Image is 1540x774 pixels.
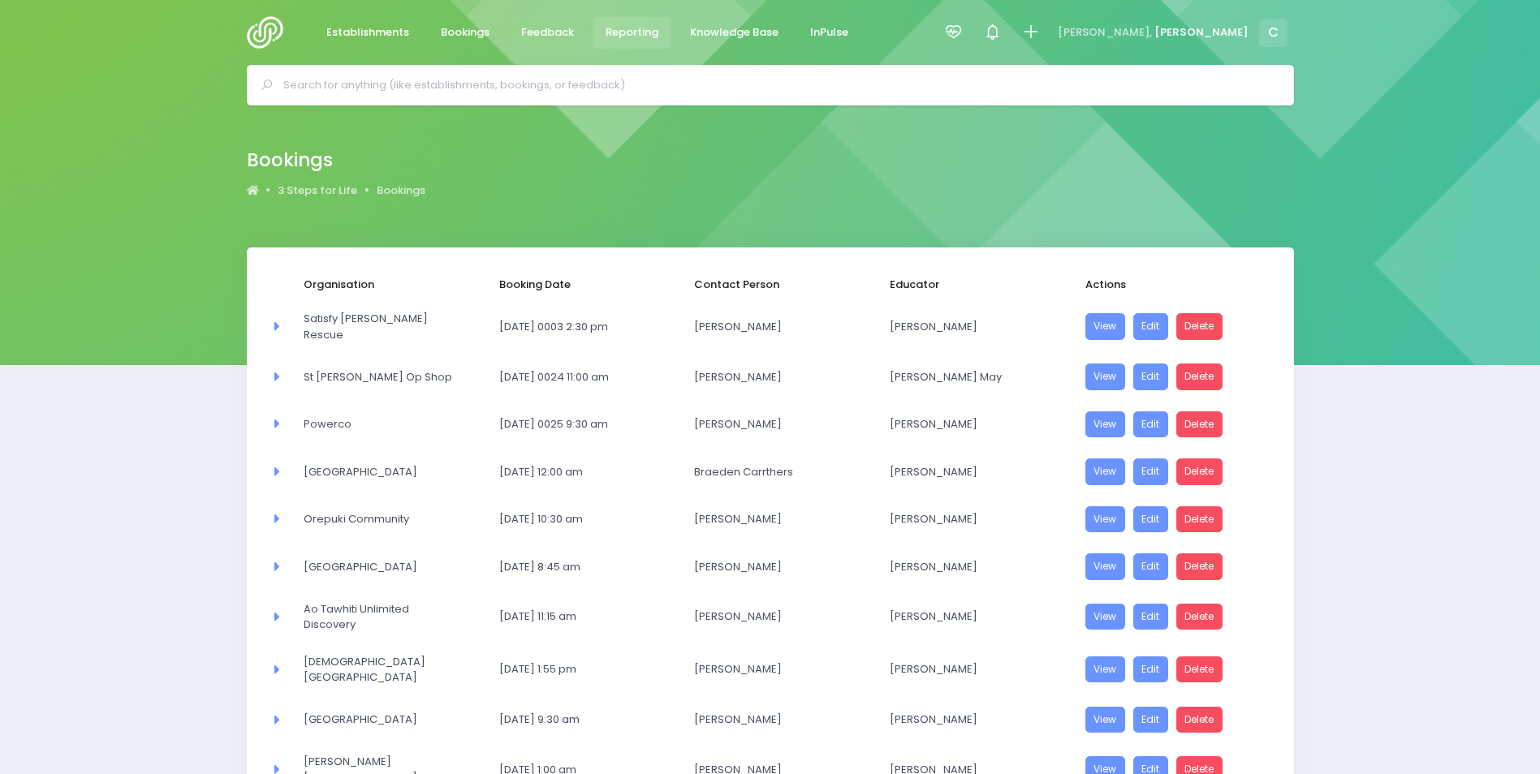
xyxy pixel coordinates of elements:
span: [PERSON_NAME] [890,319,1042,335]
img: Logo [247,16,293,49]
td: Catholic Cathedral College [293,643,489,696]
span: [DATE] 8:45 am [499,559,651,575]
span: [DATE] 0003 2:30 pm [499,319,651,335]
span: Actions [1085,277,1237,293]
td: 22 March 2019 11:15 am [489,591,684,643]
a: View [1085,604,1126,630]
span: [GEOGRAPHIC_DATA] [304,559,455,575]
span: Booking Date [499,277,651,293]
span: [DATE] 12:00 am [499,464,651,480]
span: Satisfy [PERSON_NAME] Rescue [304,311,455,342]
td: Rebecca Brook [879,591,1075,643]
td: <a href="https://3sfl.stjis.org.nz/booking/8bc28256-4e40-42aa-815f-c4274ea3d51d" class="btn btn-p... [1075,591,1270,643]
span: [PERSON_NAME], [1058,24,1152,41]
a: View [1085,411,1126,438]
td: Satisfy Rood Rescue [293,300,489,353]
td: Teressa May [879,353,1075,401]
td: 11 March 2019 8:45 am [489,543,684,591]
a: View [1085,363,1126,390]
a: View [1085,458,1126,485]
span: [PERSON_NAME] [694,712,846,728]
span: Reporting [606,24,658,41]
a: Delete [1176,363,1223,390]
td: <a href="https://3sfl.stjis.org.nz/booking/1b882dd1-f32b-42f4-91c7-627bd2290f15" class="btn btn-p... [1075,496,1270,544]
span: Ao Tawhiti Unlimited Discovery [304,601,455,633]
td: Ao Tawhiti Unlimited Discovery [293,591,489,643]
td: Nikki McLauchlan [879,300,1075,353]
span: Orepuki Community [304,511,455,527]
span: Bookings [441,24,490,41]
td: Braeden Carrthers [684,448,879,496]
span: [PERSON_NAME] [890,661,1042,677]
span: Contact Person [694,277,846,293]
td: Cassandra Troman [879,543,1075,591]
span: Powerco [304,416,455,432]
a: InPulse [797,17,862,49]
a: Edit [1133,313,1169,340]
td: <a href="https://3sfl.stjis.org.nz/booking/4c7dd73b-b6af-488a-8a06-6aae024e10a9" class="btn btn-p... [1075,643,1270,696]
span: St [PERSON_NAME] Op Shop [304,369,455,385]
a: Edit [1133,656,1169,683]
td: Joanne King [879,448,1075,496]
span: Organisation [304,277,455,293]
a: Establishments [313,17,423,49]
td: Rebecca Brook [879,696,1075,744]
td: Rebecca Brook [879,643,1075,696]
span: [DATE] 0024 11:00 am [499,369,651,385]
span: C [1259,19,1288,47]
span: [GEOGRAPHIC_DATA] [304,464,455,480]
span: [PERSON_NAME] [694,608,846,625]
span: [GEOGRAPHIC_DATA] [304,712,455,728]
td: Cameron Crawley [684,300,879,353]
a: Delete [1176,604,1223,630]
span: Braeden Carrthers [694,464,846,480]
a: View [1085,506,1126,533]
td: <a href="https://3sfl.stjis.org.nz/booking/75b8f029-6360-4ff2-963f-1e66a3439f14" class="btn btn-p... [1075,696,1270,744]
a: Delete [1176,411,1223,438]
td: <a href="https://3sfl.stjis.org.nz/booking/593f83d4-5ef2-4a7f-811d-4d6248314b3a" class="btn btn-p... [1075,300,1270,353]
td: 7 February 0003 2:30 pm [489,300,684,353]
td: 31 December 1899 12:00 am [489,448,684,496]
span: [PERSON_NAME] [694,369,846,385]
td: <a href="https://3sfl.stjis.org.nz/booking/806a9878-4e26-4ba5-b943-0aa712501dc1" class="btn btn-p... [1075,448,1270,496]
td: 25 March 2019 1:55 pm [489,643,684,696]
a: Bookings [428,17,503,49]
span: [DATE] 0025 9:30 am [499,416,651,432]
span: [PERSON_NAME] May [890,369,1042,385]
span: [PERSON_NAME] [694,559,846,575]
td: Courtney Sneesby [684,643,879,696]
td: Lisa Williams [684,696,879,744]
td: Powerco [293,401,489,449]
td: Orepuki Community [293,496,489,544]
span: [DATE] 10:30 am [499,511,651,527]
a: Delete [1176,707,1223,733]
span: [PERSON_NAME] [890,559,1042,575]
td: St John Op Shop [293,353,489,401]
a: Delete [1176,506,1223,533]
span: Establishments [326,24,409,41]
span: [PERSON_NAME] [890,464,1042,480]
a: Edit [1133,458,1169,485]
span: [DEMOGRAPHIC_DATA][GEOGRAPHIC_DATA] [304,654,455,686]
td: Vaughan Coy [879,401,1075,449]
span: [PERSON_NAME] [890,608,1042,625]
td: 11 December 0024 11:00 am [489,353,684,401]
input: Search for anything (like establishments, bookings, or feedback) [283,73,1271,97]
td: Taipa Area School [293,448,489,496]
a: Delete [1176,656,1223,683]
a: Delete [1176,458,1223,485]
a: Delete [1176,313,1223,340]
a: View [1085,656,1126,683]
td: Christchurch Boys' High School [293,543,489,591]
td: Phil Watson [684,543,879,591]
a: Edit [1133,553,1169,580]
span: Educator [890,277,1042,293]
td: Carmel Barrett [684,496,879,544]
a: Edit [1133,363,1169,390]
td: 21 January 2005 10:30 am [489,496,684,544]
span: [DATE] 9:30 am [499,712,651,728]
a: Edit [1133,604,1169,630]
td: <a href="https://3sfl.stjis.org.nz/booking/64b50efa-2f59-4ebb-90bb-33b6e03ea242" class="btn btn-p... [1075,543,1270,591]
span: 3 Steps for Life [278,183,357,199]
td: <a href="https://3sfl.stjis.org.nz/booking/b1858958-8ba7-421d-b97d-42fb809524fb" class="btn btn-p... [1075,353,1270,401]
